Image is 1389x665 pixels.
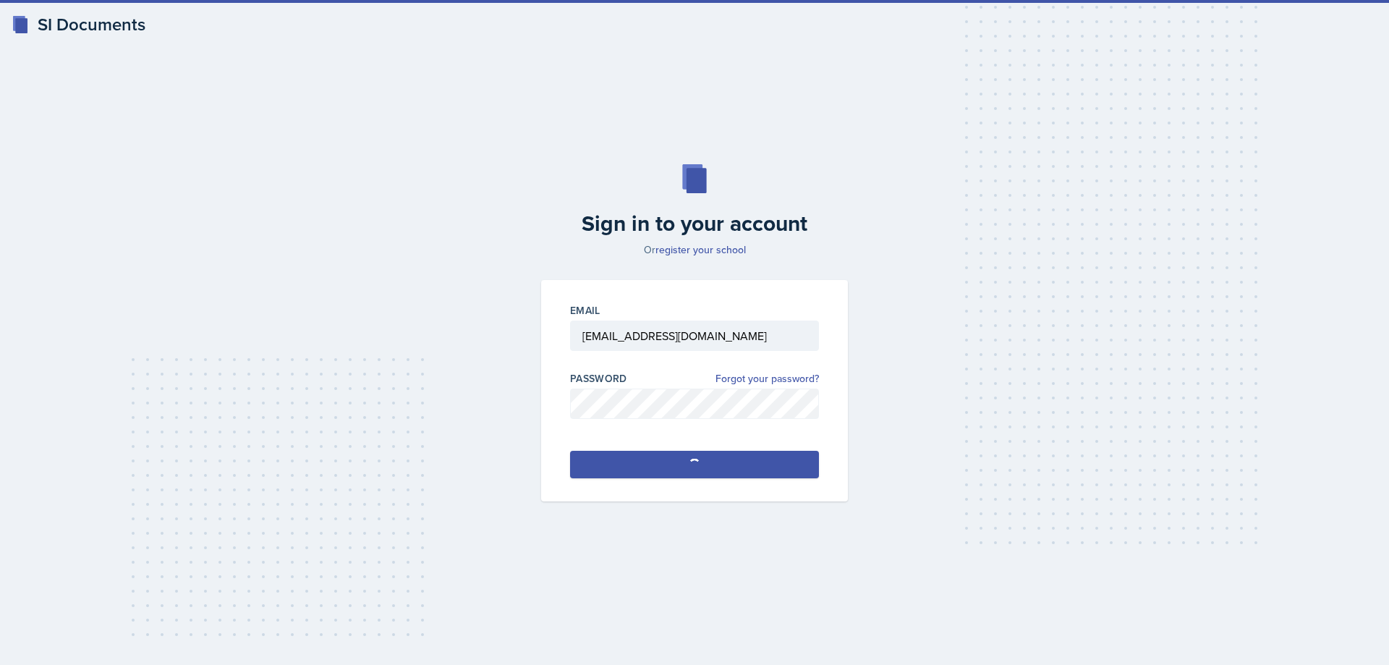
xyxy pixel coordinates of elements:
h2: Sign in to your account [532,211,857,237]
a: SI Documents [12,12,145,38]
label: Email [570,303,600,318]
label: Password [570,371,627,386]
input: Email [570,321,819,351]
p: Or [532,242,857,257]
a: register your school [655,242,746,257]
a: Forgot your password? [715,371,819,386]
